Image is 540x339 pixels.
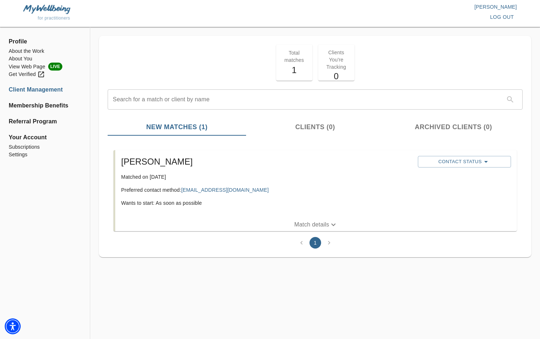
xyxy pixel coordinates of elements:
[9,71,45,78] div: Get Verified
[38,16,70,21] span: for practitioners
[121,156,412,168] h5: [PERSON_NAME]
[121,199,412,207] p: Wants to start: As soon as possible
[112,122,242,132] span: New Matches (1)
[250,122,380,132] span: Clients (0)
[181,187,269,193] a: [EMAIL_ADDRESS][DOMAIN_NAME]
[281,64,308,76] h5: 1
[9,117,81,126] a: Referral Program
[9,63,81,71] li: View Web Page
[48,63,62,71] span: LIVE
[487,10,517,24] button: log out
[270,3,517,10] p: [PERSON_NAME]
[9,47,81,55] a: About the Work
[121,186,412,194] p: Preferred contact method:
[9,151,81,158] a: Settings
[9,143,81,151] a: Subscriptions
[490,13,514,22] span: log out
[121,173,412,181] p: Matched on [DATE]
[295,237,336,249] nav: pagination navigation
[5,318,21,334] div: Accessibility Menu
[9,63,81,71] a: View Web PageLIVE
[115,218,517,231] button: Match details
[389,122,518,132] span: Archived Clients (0)
[323,49,350,71] p: Clients You're Tracking
[323,71,350,82] h5: 0
[9,55,81,63] a: About You
[294,220,329,229] p: Match details
[9,85,81,94] a: Client Management
[9,37,81,46] span: Profile
[9,71,81,78] a: Get Verified
[9,101,81,110] a: Membership Benefits
[281,49,308,64] p: Total matches
[9,133,81,142] span: Your Account
[23,5,70,14] img: MyWellbeing
[418,156,511,168] button: Contact Status
[421,157,507,166] span: Contact Status
[310,237,321,249] button: page 1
